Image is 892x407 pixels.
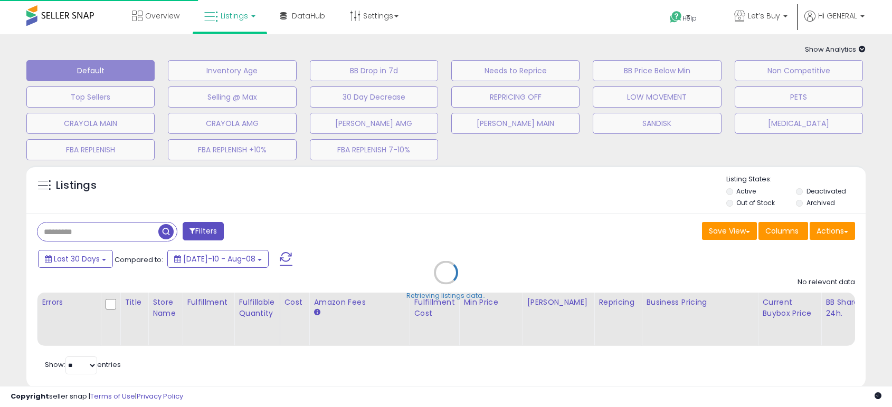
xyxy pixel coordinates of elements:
button: BB Drop in 7d [310,60,438,81]
button: [MEDICAL_DATA] [735,113,863,134]
button: LOW MOVEMENT [593,86,721,108]
button: FBA REPLENISH [26,139,155,160]
button: PETS [735,86,863,108]
button: CRAYOLA MAIN [26,113,155,134]
span: Listings [221,11,248,21]
button: Inventory Age [168,60,296,81]
i: Get Help [669,11,682,24]
strong: Copyright [11,391,49,401]
span: DataHub [292,11,325,21]
div: seller snap | | [11,392,183,402]
button: [PERSON_NAME] MAIN [451,113,580,134]
span: Show Analytics [805,44,866,54]
button: Non Competitive [735,60,863,81]
button: REPRICING OFF [451,86,580,108]
span: Overview [145,11,179,21]
a: Help [661,3,717,34]
button: CRAYOLA AMG [168,113,296,134]
button: Selling @ Max [168,86,296,108]
span: Help [682,14,697,23]
a: Hi GENERAL [804,11,865,34]
span: Let’s Buy [748,11,780,21]
button: BB Price Below Min [593,60,721,81]
button: Default [26,60,155,81]
button: FBA REPLENISH 7-10% [310,139,438,160]
div: Retrieving listings data.. [406,291,486,301]
button: [PERSON_NAME] AMG [310,113,438,134]
button: Top Sellers [26,86,155,108]
button: Needs to Reprice [451,60,580,81]
span: Hi GENERAL [818,11,857,21]
button: 30 Day Decrease [310,86,438,108]
button: SANDISK [593,113,721,134]
button: FBA REPLENISH +10% [168,139,296,160]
